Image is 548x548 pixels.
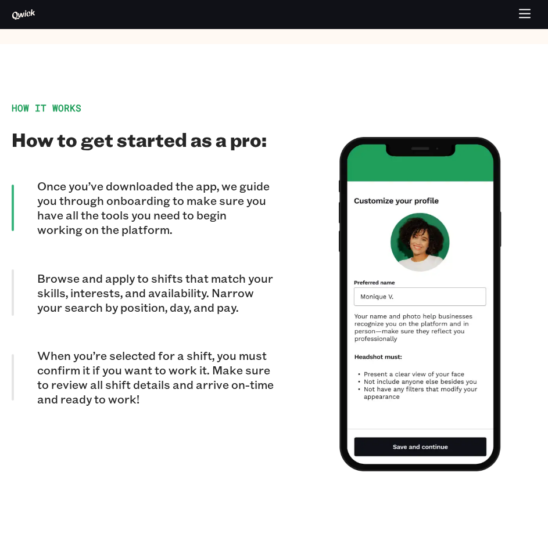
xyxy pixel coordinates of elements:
div: When you’re selected for a shift, you must confirm it if you want to work it. Make sure to review... [12,348,274,406]
p: Browse and apply to shifts that match your skills, interests, and availability. Narrow your searc... [37,271,274,315]
p: Once you’ve downloaded the app, we guide you through onboarding to make sure you have all the too... [37,179,274,237]
h2: How to get started as a pro: [12,128,274,151]
img: Step 1: Customize your Profile [339,137,502,471]
div: Browse and apply to shifts that match your skills, interests, and availability. Narrow your searc... [12,269,274,316]
div: HOW IT WORKS [12,102,274,114]
p: When you’re selected for a shift, you must confirm it if you want to work it. Make sure to review... [37,348,274,406]
div: Once you’ve downloaded the app, we guide you through onboarding to make sure you have all the too... [12,179,274,237]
